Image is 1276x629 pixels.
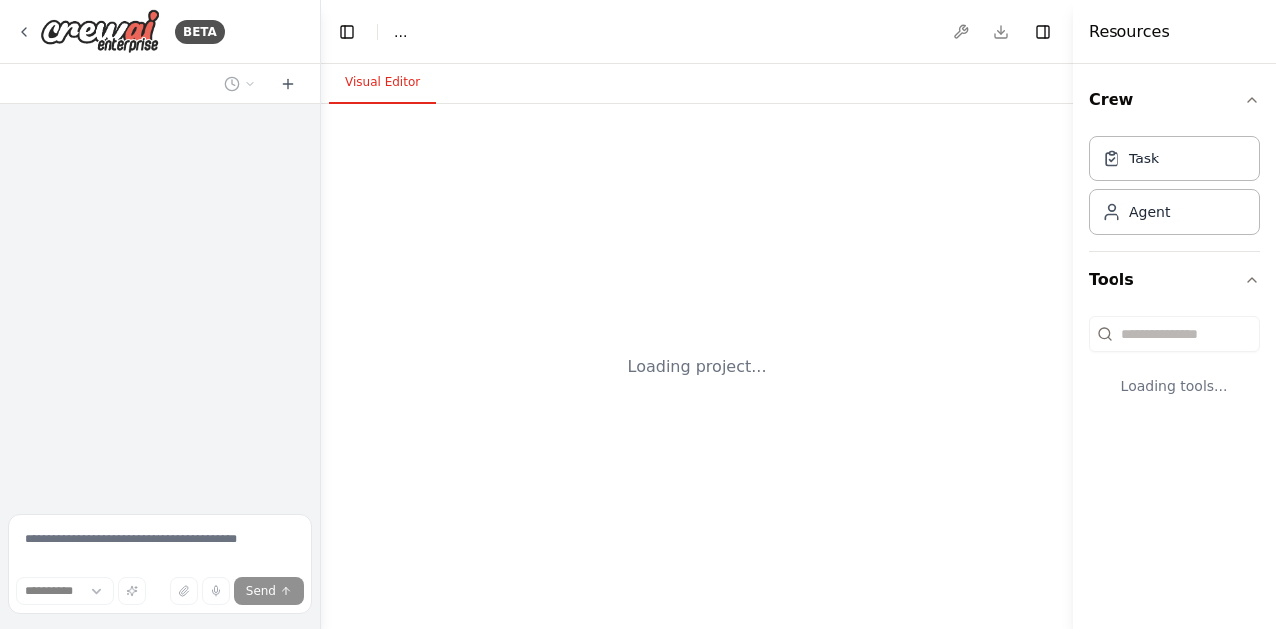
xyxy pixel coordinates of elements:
button: Hide left sidebar [333,18,361,46]
nav: breadcrumb [394,22,407,42]
img: Logo [40,9,159,54]
button: Improve this prompt [118,577,146,605]
span: Send [246,583,276,599]
span: ... [394,22,407,42]
h4: Resources [1089,20,1170,44]
div: Tools [1089,308,1260,428]
div: Crew [1089,128,1260,251]
div: Agent [1129,202,1170,222]
button: Hide right sidebar [1029,18,1057,46]
button: Send [234,577,304,605]
div: Loading tools... [1089,360,1260,412]
button: Switch to previous chat [216,72,264,96]
div: Task [1129,149,1159,168]
button: Click to speak your automation idea [202,577,230,605]
div: Loading project... [628,355,767,379]
button: Upload files [170,577,198,605]
button: Crew [1089,72,1260,128]
button: Visual Editor [329,62,436,104]
button: Tools [1089,252,1260,308]
div: BETA [175,20,225,44]
button: Start a new chat [272,72,304,96]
